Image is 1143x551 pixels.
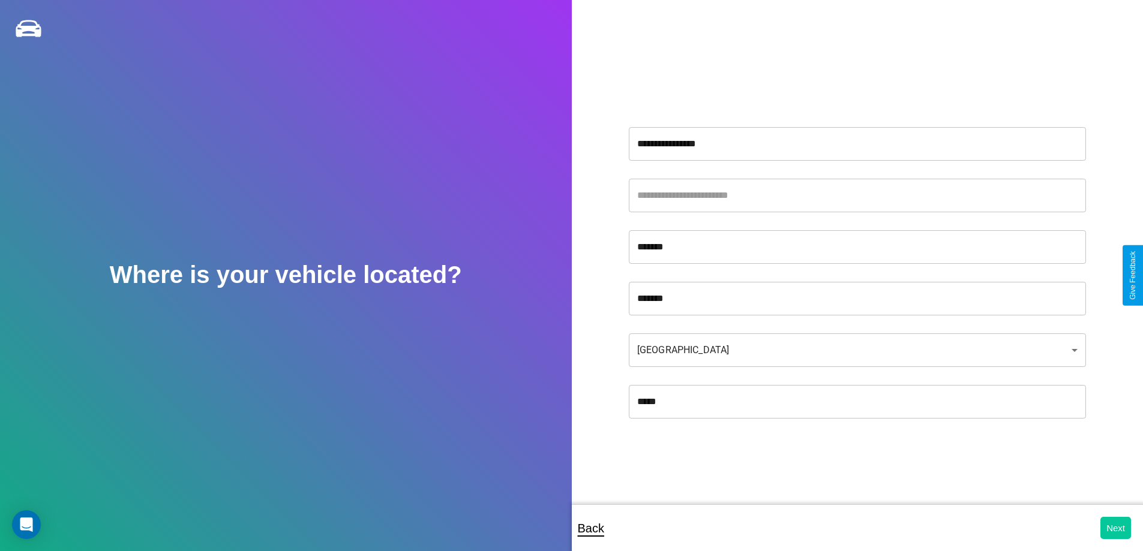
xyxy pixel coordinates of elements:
[12,510,41,539] div: Open Intercom Messenger
[578,517,604,539] p: Back
[629,333,1086,367] div: [GEOGRAPHIC_DATA]
[1100,517,1131,539] button: Next
[1129,251,1137,300] div: Give Feedback
[110,261,462,288] h2: Where is your vehicle located?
